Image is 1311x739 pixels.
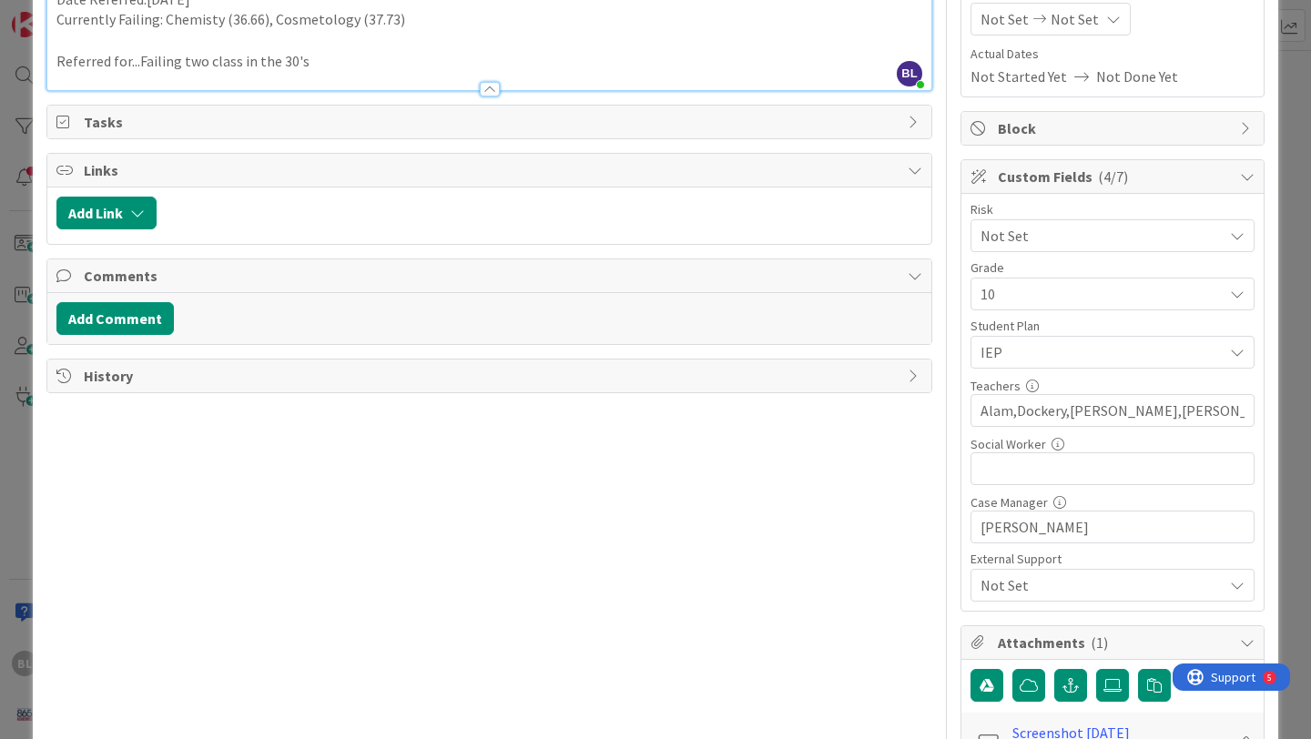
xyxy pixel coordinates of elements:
[981,341,1223,363] span: IEP
[971,378,1021,394] label: Teachers
[998,117,1231,139] span: Block
[897,61,922,86] span: BL
[998,166,1231,187] span: Custom Fields
[981,281,1214,307] span: 10
[981,8,1029,30] span: Not Set
[1091,633,1108,652] span: ( 1 )
[56,197,157,229] button: Add Link
[56,51,922,72] p: Referred for...Failing two class in the 30's
[971,552,1255,565] div: External Support
[971,436,1046,452] label: Social Worker
[971,203,1255,216] div: Risk
[56,302,174,335] button: Add Comment
[971,494,1048,511] label: Case Manager
[981,574,1223,596] span: Not Set
[84,265,899,287] span: Comments
[998,632,1231,653] span: Attachments
[84,159,899,181] span: Links
[1096,66,1178,87] span: Not Done Yet
[1098,167,1128,186] span: ( 4/7 )
[1051,8,1099,30] span: Not Set
[84,365,899,387] span: History
[56,9,922,30] p: Currently Failing: Chemisty (36.66), Cosmetology (37.73)
[971,66,1067,87] span: Not Started Yet
[84,111,899,133] span: Tasks
[981,223,1214,248] span: Not Set
[38,3,83,25] span: Support
[95,7,99,22] div: 5
[971,319,1255,332] div: Student Plan
[971,45,1255,64] span: Actual Dates
[971,261,1255,274] div: Grade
